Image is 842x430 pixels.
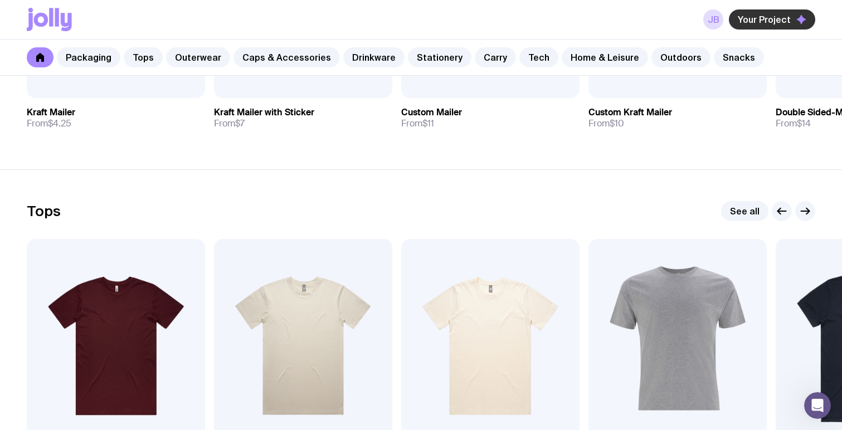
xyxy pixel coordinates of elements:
[343,47,405,67] a: Drinkware
[27,98,205,138] a: Kraft MailerFrom$4.25
[401,107,462,118] h3: Custom Mailer
[166,47,230,67] a: Outerwear
[703,9,723,30] a: JB
[57,47,120,67] a: Packaging
[192,18,212,38] div: Close
[124,47,163,67] a: Tops
[610,118,624,129] span: $10
[588,118,624,129] span: From
[408,47,471,67] a: Stationery
[23,152,186,164] div: We typically reply in under 10 minutes
[22,98,201,117] p: How can we help?
[738,14,791,25] span: Your Project
[233,47,340,67] a: Caps & Accessories
[475,47,516,67] a: Carry
[111,328,223,372] button: Messages
[148,355,187,363] span: Messages
[43,355,68,363] span: Home
[804,392,831,419] iframe: Intercom live chat
[588,107,672,118] h3: Custom Kraft Mailer
[714,47,764,67] a: Snacks
[27,107,75,118] h3: Kraft Mailer
[22,18,45,40] div: Profile image for David
[562,47,648,67] a: Home & Leisure
[214,98,392,138] a: Kraft Mailer with StickerFrom$7
[27,118,71,129] span: From
[214,107,314,118] h3: Kraft Mailer with Sticker
[235,118,245,129] span: $7
[401,98,580,138] a: Custom MailerFrom$11
[588,98,767,138] a: Custom Kraft MailerFrom$10
[214,118,245,129] span: From
[776,118,811,129] span: From
[651,47,710,67] a: Outdoors
[721,201,768,221] a: See all
[27,203,61,219] h2: Tops
[519,47,558,67] a: Tech
[48,118,71,129] span: $4.25
[23,140,186,152] div: Send us a message
[22,79,201,98] p: Hi there 👋
[401,118,434,129] span: From
[11,131,212,173] div: Send us a messageWe typically reply in under 10 minutes
[422,118,434,129] span: $11
[729,9,815,30] button: Your Project
[797,118,811,129] span: $14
